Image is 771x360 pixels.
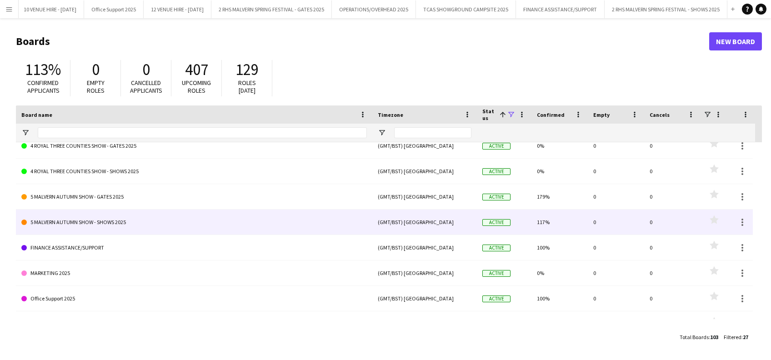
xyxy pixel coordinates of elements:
div: 0 [644,286,701,311]
a: 5 MALVERN AUTUMN SHOW - GATES 2025 [21,184,367,210]
span: 103 [710,334,718,340]
a: 5 MALVERN AUTUMN SHOW - SHOWS 2025 [21,210,367,235]
div: 0 [588,133,644,158]
button: 12 VENUE HIRE - [DATE] [144,0,211,18]
span: Confirmed applicants [27,79,60,95]
span: Timezone [378,111,403,118]
div: 0 [644,159,701,184]
span: 0 [142,60,150,80]
div: 100% [531,311,588,336]
span: Empty [593,111,610,118]
div: (GMT/BST) [GEOGRAPHIC_DATA] [372,210,477,235]
a: Office Support 2025 [21,286,367,311]
span: Active [482,168,511,175]
div: 0% [531,260,588,285]
div: (GMT/BST) [GEOGRAPHIC_DATA] [372,184,477,209]
span: Confirmed [537,111,565,118]
div: 0 [644,184,701,209]
div: 0 [588,235,644,260]
div: 117% [531,210,588,235]
div: 0 [644,260,701,285]
div: : [680,328,718,346]
span: Active [482,270,511,277]
span: Upcoming roles [182,79,211,95]
span: Board name [21,111,52,118]
div: 0 [588,184,644,209]
div: (GMT/BST) [GEOGRAPHIC_DATA] [372,311,477,336]
div: 100% [531,235,588,260]
input: Timezone Filter Input [394,127,471,138]
button: 10 VENUE HIRE - [DATE] [16,0,84,18]
div: 0 [588,159,644,184]
div: (GMT/BST) [GEOGRAPHIC_DATA] [372,286,477,311]
div: 179% [531,184,588,209]
div: (GMT/BST) [GEOGRAPHIC_DATA] [372,235,477,260]
span: Roles [DATE] [238,79,256,95]
div: 0% [531,159,588,184]
button: Open Filter Menu [378,129,386,137]
span: Cancels [650,111,670,118]
span: Active [482,295,511,302]
div: 0 [644,311,701,336]
div: 0 [588,260,644,285]
span: Active [482,219,511,226]
div: 0 [644,210,701,235]
div: (GMT/BST) [GEOGRAPHIC_DATA] [372,260,477,285]
span: Active [482,194,511,200]
h1: Boards [16,35,709,48]
div: : [724,328,748,346]
button: OPERATIONS/OVERHEAD 2025 [332,0,416,18]
div: 0 [588,286,644,311]
span: 27 [743,334,748,340]
span: Empty roles [87,79,105,95]
button: Office Support 2025 [84,0,144,18]
span: 407 [185,60,208,80]
button: FINANCE ASSISTANCE/SUPPORT [516,0,605,18]
span: Cancelled applicants [130,79,162,95]
div: (GMT/BST) [GEOGRAPHIC_DATA] [372,133,477,158]
button: TCAS SHOWGROUND CAMPSITE 2025 [416,0,516,18]
a: 4 ROYAL THREE COUNTIES SHOW - GATES 2025 [21,133,367,159]
button: Open Filter Menu [21,129,30,137]
span: 113% [25,60,61,80]
a: OPERATIONS/OVERHEAD 2025 [21,311,367,337]
div: (GMT/BST) [GEOGRAPHIC_DATA] [372,159,477,184]
button: 2 RHS MALVERN SPRING FESTIVAL - SHOWS 2025 [605,0,727,18]
span: 0 [92,60,100,80]
span: Active [482,245,511,251]
div: 100% [531,286,588,311]
a: FINANCE ASSISTANCE/SUPPORT [21,235,367,260]
span: Status [482,108,496,121]
div: 0 [644,235,701,260]
button: 2 RHS MALVERN SPRING FESTIVAL - GATES 2025 [211,0,332,18]
span: Total Boards [680,334,709,340]
div: 0% [531,133,588,158]
div: 0 [588,210,644,235]
a: 4 ROYAL THREE COUNTIES SHOW - SHOWS 2025 [21,159,367,184]
div: 0 [588,311,644,336]
span: 129 [235,60,259,80]
div: 0 [644,133,701,158]
span: Active [482,143,511,150]
span: Filtered [724,334,741,340]
a: MARKETING 2025 [21,260,367,286]
a: New Board [709,32,762,50]
input: Board name Filter Input [38,127,367,138]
